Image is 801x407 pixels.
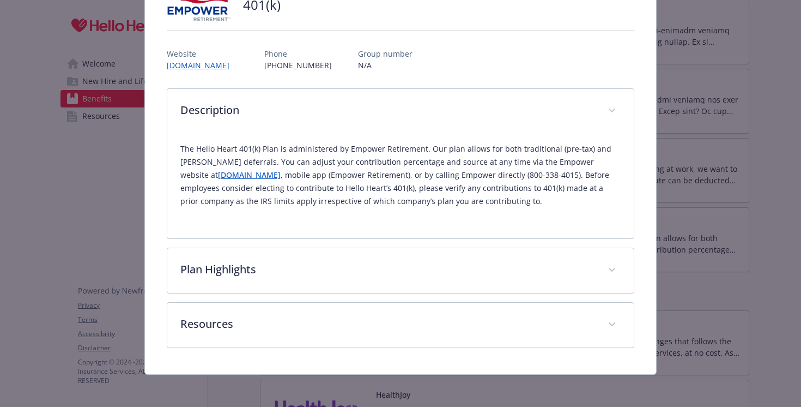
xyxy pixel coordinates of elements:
[180,316,595,332] p: Resources
[180,261,595,278] p: Plan Highlights
[218,170,281,180] a: [DOMAIN_NAME]
[358,59,412,71] p: N/A
[167,89,634,134] div: Description
[167,60,238,70] a: [DOMAIN_NAME]
[167,248,634,293] div: Plan Highlights
[264,59,332,71] p: [PHONE_NUMBER]
[180,142,621,208] p: The Hello Heart 401(k) Plan is administered by Empower Retirement. Our plan allows for both tradi...
[358,48,412,59] p: Group number
[180,102,595,118] p: Description
[167,134,634,238] div: Description
[264,48,332,59] p: Phone
[167,303,634,348] div: Resources
[167,48,238,59] p: Website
